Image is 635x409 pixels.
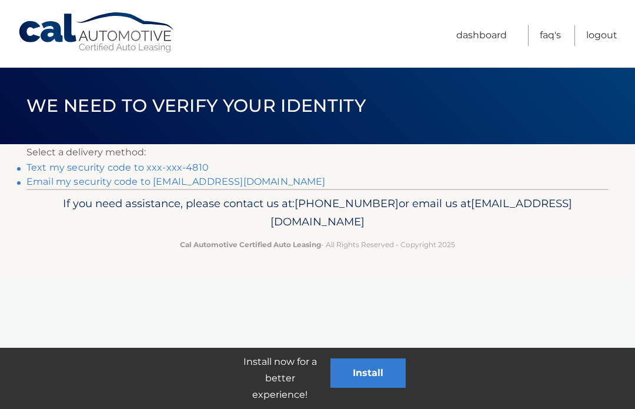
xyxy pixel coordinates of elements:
[180,240,321,249] strong: Cal Automotive Certified Auto Leasing
[229,354,330,403] p: Install now for a better experience!
[26,95,366,117] span: We need to verify your identity
[26,144,609,161] p: Select a delivery method:
[44,194,591,232] p: If you need assistance, please contact us at: or email us at
[295,197,399,210] span: [PHONE_NUMBER]
[586,25,617,46] a: Logout
[330,358,406,388] button: Install
[540,25,561,46] a: FAQ's
[456,25,507,46] a: Dashboard
[26,176,326,187] a: Email my security code to [EMAIL_ADDRESS][DOMAIN_NAME]
[44,238,591,251] p: - All Rights Reserved - Copyright 2025
[26,162,209,173] a: Text my security code to xxx-xxx-4810
[18,12,176,54] a: Cal Automotive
